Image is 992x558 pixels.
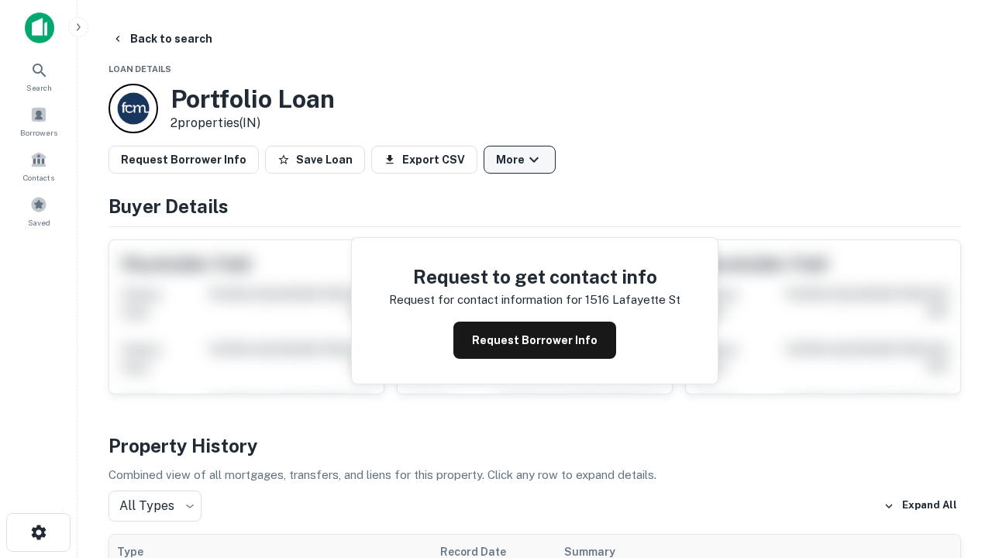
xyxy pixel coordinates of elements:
iframe: Chat Widget [914,434,992,508]
span: Saved [28,216,50,229]
p: 2 properties (IN) [170,114,335,133]
button: Request Borrower Info [108,146,259,174]
span: Contacts [23,171,54,184]
a: Borrowers [5,100,73,142]
button: Back to search [105,25,219,53]
button: Request Borrower Info [453,322,616,359]
h4: Buyer Details [108,192,961,220]
span: Loan Details [108,64,171,74]
h4: Request to get contact info [389,263,680,291]
button: Export CSV [371,146,477,174]
h3: Portfolio Loan [170,84,335,114]
span: Search [26,81,52,94]
a: Search [5,55,73,97]
p: Request for contact information for [389,291,582,309]
img: capitalize-icon.png [25,12,54,43]
div: All Types [108,491,201,522]
p: 1516 lafayette st [585,291,680,309]
button: Expand All [880,494,961,518]
a: Contacts [5,145,73,187]
h4: Property History [108,432,961,460]
span: Borrowers [20,126,57,139]
a: Saved [5,190,73,232]
button: More [484,146,556,174]
button: Save Loan [265,146,365,174]
p: Combined view of all mortgages, transfers, and liens for this property. Click any row to expand d... [108,466,961,484]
